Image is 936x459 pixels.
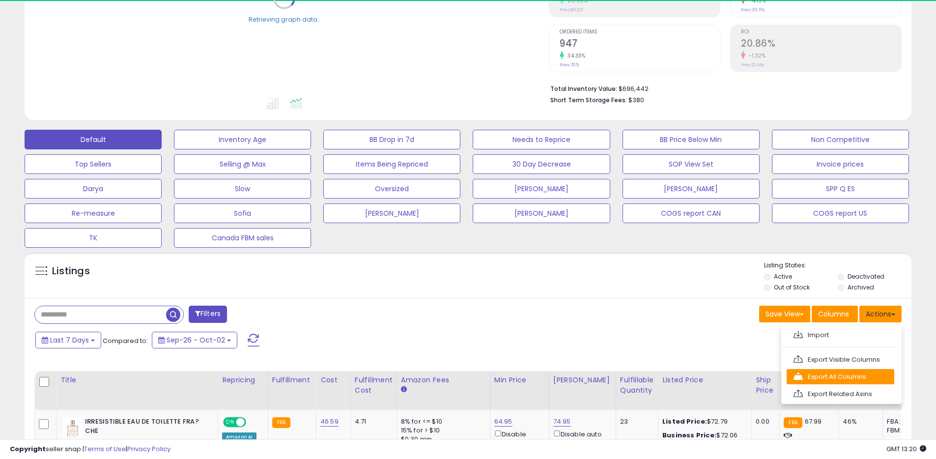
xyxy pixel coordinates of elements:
[774,272,792,281] label: Active
[50,335,89,345] span: Last 7 Days
[818,309,849,319] span: Columns
[560,62,579,68] small: Prev: 705
[623,179,760,199] button: [PERSON_NAME]
[85,417,204,438] b: IRRESISTIBLE EAU DE TOILETTE FRA?CHE
[473,154,610,174] button: 30 Day Decrease
[174,154,311,174] button: Selling @ Max
[887,426,919,435] div: FBM: 0
[473,203,610,223] button: [PERSON_NAME]
[25,203,162,223] button: Re-measure
[620,417,651,426] div: 23
[10,444,46,454] strong: Copyright
[323,130,460,149] button: BB Drop in 7d
[805,417,822,426] span: 67.99
[174,228,311,248] button: Canada FBM sales
[35,332,101,348] button: Last 7 Days
[60,375,214,385] div: Title
[759,306,810,322] button: Save View
[662,417,744,426] div: $72.79
[843,417,875,426] div: 46%
[25,228,162,248] button: TK
[550,82,894,94] li: $696,442
[127,444,170,454] a: Privacy Policy
[848,283,874,291] label: Archived
[323,203,460,223] button: [PERSON_NAME]
[787,327,894,343] a: Import
[772,154,909,174] button: Invoice prices
[560,7,583,13] small: Prev: $11,221
[741,38,901,51] h2: 20.86%
[245,418,260,427] span: OFF
[886,444,926,454] span: 2025-10-10 13:20 GMT
[623,130,760,149] button: BB Price Below Min
[787,352,894,367] a: Export Visible Columns
[473,130,610,149] button: Needs to Reprice
[620,375,654,396] div: Fulfillable Quantity
[550,85,617,93] b: Total Inventory Value:
[741,62,764,68] small: Prev: 21.14%
[494,417,512,427] a: 64.95
[401,417,482,426] div: 8% for <= $10
[784,417,802,428] small: FBA
[174,179,311,199] button: Slow
[859,306,902,322] button: Actions
[772,130,909,149] button: Non Competitive
[355,417,389,426] div: 4.71
[550,96,627,104] b: Short Term Storage Fees:
[745,52,766,59] small: -1.32%
[553,429,608,448] div: Disable auto adjust max
[494,429,541,457] div: Disable auto adjust min
[249,15,320,24] div: Retrieving graph data..
[222,375,264,385] div: Repricing
[848,272,884,281] label: Deactivated
[52,264,90,278] h5: Listings
[10,445,170,454] div: seller snap | |
[564,52,585,59] small: 34.33%
[623,203,760,223] button: COGS report CAN
[628,95,644,105] span: $380
[323,154,460,174] button: Items Being Repriced
[623,154,760,174] button: SOP View Set
[355,375,393,396] div: Fulfillment Cost
[167,335,225,345] span: Sep-26 - Oct-02
[323,179,460,199] button: Oversized
[473,179,610,199] button: [PERSON_NAME]
[662,375,747,385] div: Listed Price
[320,417,339,427] a: 46.59
[25,154,162,174] button: Top Sellers
[272,417,290,428] small: FBA
[63,417,83,437] img: 31peBS+kvYL._SL40_.jpg
[774,283,810,291] label: Out of Stock
[320,375,346,385] div: Cost
[553,375,612,385] div: [PERSON_NAME]
[152,332,237,348] button: Sep-26 - Oct-02
[756,375,775,396] div: Ship Price
[25,179,162,199] button: Darya
[662,417,707,426] b: Listed Price:
[189,306,227,323] button: Filters
[401,385,407,394] small: Amazon Fees.
[25,130,162,149] button: Default
[812,306,858,322] button: Columns
[787,369,894,384] a: Export All Columns
[741,29,901,35] span: ROI
[174,130,311,149] button: Inventory Age
[224,418,236,427] span: ON
[553,417,571,427] a: 74.95
[887,417,919,426] div: FBA: 1
[560,29,720,35] span: Ordered Items
[741,7,765,13] small: Prev: 30.11%
[560,38,720,51] h2: 947
[84,444,126,454] a: Terms of Use
[494,375,545,385] div: Min Price
[174,203,311,223] button: Sofia
[764,261,911,270] p: Listing States:
[103,336,148,345] span: Compared to:
[272,375,312,385] div: Fulfillment
[756,417,772,426] div: 0.00
[772,203,909,223] button: COGS report US
[787,386,894,402] a: Export Related Asins
[772,179,909,199] button: SPP Q ES
[401,426,482,435] div: 15% for > $10
[401,375,486,385] div: Amazon Fees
